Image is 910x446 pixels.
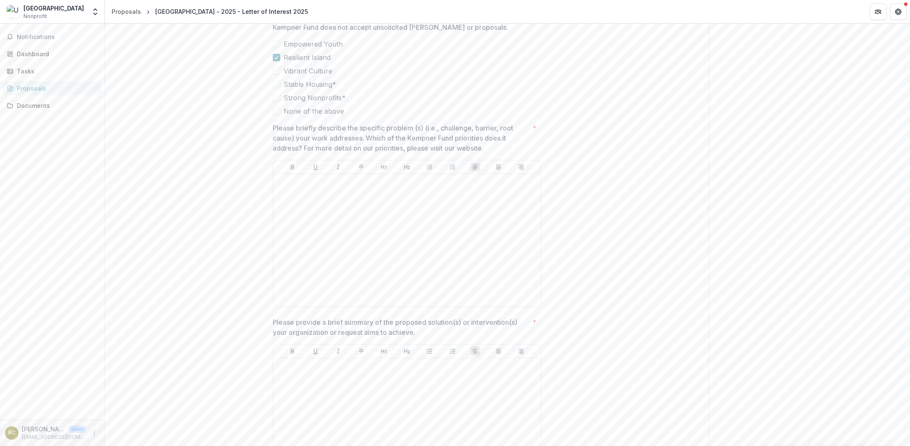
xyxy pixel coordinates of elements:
[22,425,65,433] p: [PERSON_NAME]
[23,4,84,13] div: [GEOGRAPHIC_DATA]
[402,346,412,356] button: Heading 2
[23,13,47,20] span: Nonprofit
[89,3,101,20] button: Open entity switcher
[356,346,366,356] button: Strike
[379,346,389,356] button: Heading 1
[17,50,94,58] div: Dashboard
[273,123,529,153] p: Please briefly describe the specific problem (s) (i.e., challenge, barrier, root cause) your work...
[22,433,86,441] p: [EMAIL_ADDRESS][DOMAIN_NAME]
[287,346,297,356] button: Bold
[284,66,332,76] span: Vibrant Culture
[69,425,86,433] p: User
[284,79,336,89] span: Stable Housing*
[17,34,98,41] span: Notifications
[470,162,480,172] button: Align Left
[108,5,144,18] a: Proposals
[7,5,20,18] img: University of Houston
[310,162,321,172] button: Underline
[516,162,526,172] button: Align Right
[890,3,907,20] button: Get Help
[516,346,526,356] button: Align Right
[284,106,344,116] span: None of the above
[89,428,99,438] button: More
[493,162,503,172] button: Align Center
[17,84,94,93] div: Proposals
[287,162,297,172] button: Bold
[3,47,101,61] a: Dashboard
[273,317,529,337] p: Please provide a brief summary of the proposed solution(s) or intervention(s) your organization o...
[425,162,435,172] button: Bullet List
[108,5,311,18] nav: breadcrumb
[155,7,308,16] div: [GEOGRAPHIC_DATA] - 2025 - Letter of Interest 2025
[870,3,887,20] button: Partners
[284,93,346,103] span: Strong Nonprofits*
[284,39,343,49] span: Empowered Youth
[448,162,458,172] button: Ordered List
[356,162,366,172] button: Strike
[425,346,435,356] button: Bullet List
[470,346,480,356] button: Align Left
[379,162,389,172] button: Heading 1
[284,52,331,63] span: Resilient Island
[17,67,94,76] div: Tasks
[3,64,101,78] a: Tasks
[402,162,412,172] button: Heading 2
[112,7,141,16] div: Proposals
[3,99,101,112] a: Documents
[333,346,343,356] button: Italicize
[448,346,458,356] button: Ordered List
[493,346,503,356] button: Align Center
[8,430,16,436] div: Brandee Carlson
[333,162,343,172] button: Italicize
[3,30,101,44] button: Notifications
[3,81,101,95] a: Proposals
[310,346,321,356] button: Underline
[17,101,94,110] div: Documents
